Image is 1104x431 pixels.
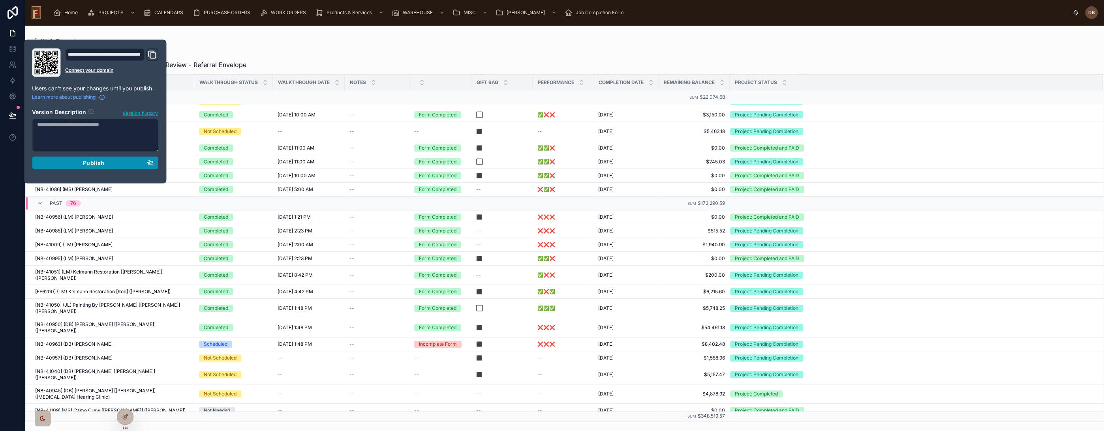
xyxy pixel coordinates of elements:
[313,6,388,20] a: Products & Services
[204,227,228,234] div: Completed
[663,145,725,151] a: $0.00
[476,228,481,234] span: --
[476,324,482,331] span: ⬛
[598,214,614,220] span: [DATE]
[598,112,654,118] a: [DATE]
[204,214,228,221] div: Completed
[154,9,183,16] span: CALENDARS
[464,9,476,16] span: MISC
[204,288,228,295] div: Completed
[64,9,78,16] span: Home
[476,289,528,295] a: ⬛
[663,186,725,193] span: $0.00
[349,214,354,220] span: --
[199,172,268,179] a: Completed
[349,214,405,220] a: --
[349,186,354,193] span: --
[349,324,405,331] a: --
[204,255,228,262] div: Completed
[204,111,228,118] div: Completed
[562,6,629,20] a: Job Completion Form
[476,255,482,262] span: ⬛
[414,227,467,234] a: Form Completed
[476,112,483,118] span: ⬜
[141,6,189,20] a: CALENDARS
[199,324,268,331] a: Completed
[735,272,798,279] div: Project: Pending Completion
[414,128,467,135] a: --
[663,289,725,295] a: $6,215.60
[349,112,405,118] a: --
[35,242,113,248] span: [NB-41009] (LM) [PERSON_NAME]
[414,128,419,135] span: --
[598,305,614,311] span: [DATE]
[663,112,725,118] span: $3,150.00
[98,9,124,16] span: PROJECTS
[598,305,654,311] a: [DATE]
[476,272,481,278] span: --
[349,128,405,135] a: --
[278,112,315,118] span: [DATE] 10:00 AM
[476,255,528,262] a: ⬛
[349,305,405,311] a: --
[735,255,799,262] div: Project: Completed and PAID
[122,109,158,116] span: Version history
[278,172,340,179] a: [DATE] 10:00 AM
[349,159,405,165] a: --
[199,111,268,118] a: Completed
[35,289,171,295] span: [FF6200] (LM) Kelmann Restoration [Rob] ([PERSON_NAME])
[278,159,314,165] span: [DATE] 11:00 AM
[389,6,449,20] a: WAREHOUSE
[537,159,589,165] a: ✅✅❌
[349,242,405,248] a: --
[537,145,589,151] a: ✅✅❌
[204,9,250,16] span: PURCHASE ORDERS
[349,228,405,234] a: --
[349,112,354,118] span: --
[730,227,1093,234] a: Project: Pending Completion
[537,255,589,262] a: ✅✅❌
[537,324,589,331] a: ❌❌❌
[598,186,614,193] span: [DATE]
[204,324,228,331] div: Completed
[199,255,268,262] a: Completed
[278,186,313,193] span: [DATE] 5:00 AM
[537,159,555,165] span: ✅✅❌
[476,289,482,295] span: ⬛
[730,186,1093,193] a: Project: Completed and PAID
[663,242,725,248] span: $1,940.90
[476,128,482,135] span: ⬛
[278,128,340,135] a: --
[204,128,237,135] div: Not Scheduled
[419,305,456,312] div: Form Completed
[476,159,483,165] span: ⬜
[199,241,268,248] a: Completed
[730,172,1093,179] a: Project: Completed and PAID
[278,272,313,278] span: [DATE] 8:42 PM
[663,255,725,262] a: $0.00
[476,186,481,193] span: --
[537,214,555,220] span: ❌❌❌
[414,144,467,152] a: Form Completed
[598,214,654,220] a: [DATE]
[35,255,190,262] a: [NB-40995] (LM) [PERSON_NAME]
[735,214,799,221] div: Project: Completed and PAID
[735,227,798,234] div: Project: Pending Completion
[419,144,456,152] div: Form Completed
[50,200,62,206] span: Past
[598,272,654,278] a: [DATE]
[278,145,340,151] a: [DATE] 11:00 AM
[32,156,158,169] button: Publish
[663,305,725,311] a: $5,748.25
[735,186,799,193] div: Project: Completed and PAID
[278,214,340,220] a: [DATE] 1:21 PM
[204,186,228,193] div: Completed
[414,186,467,193] a: Form Completed
[476,305,528,311] a: ⬜
[278,228,340,234] a: [DATE] 2:23 PM
[349,128,354,135] span: --
[493,6,561,20] a: [PERSON_NAME]
[598,289,654,295] a: [DATE]
[537,186,555,193] span: ❌✅❌
[419,214,456,221] div: Form Completed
